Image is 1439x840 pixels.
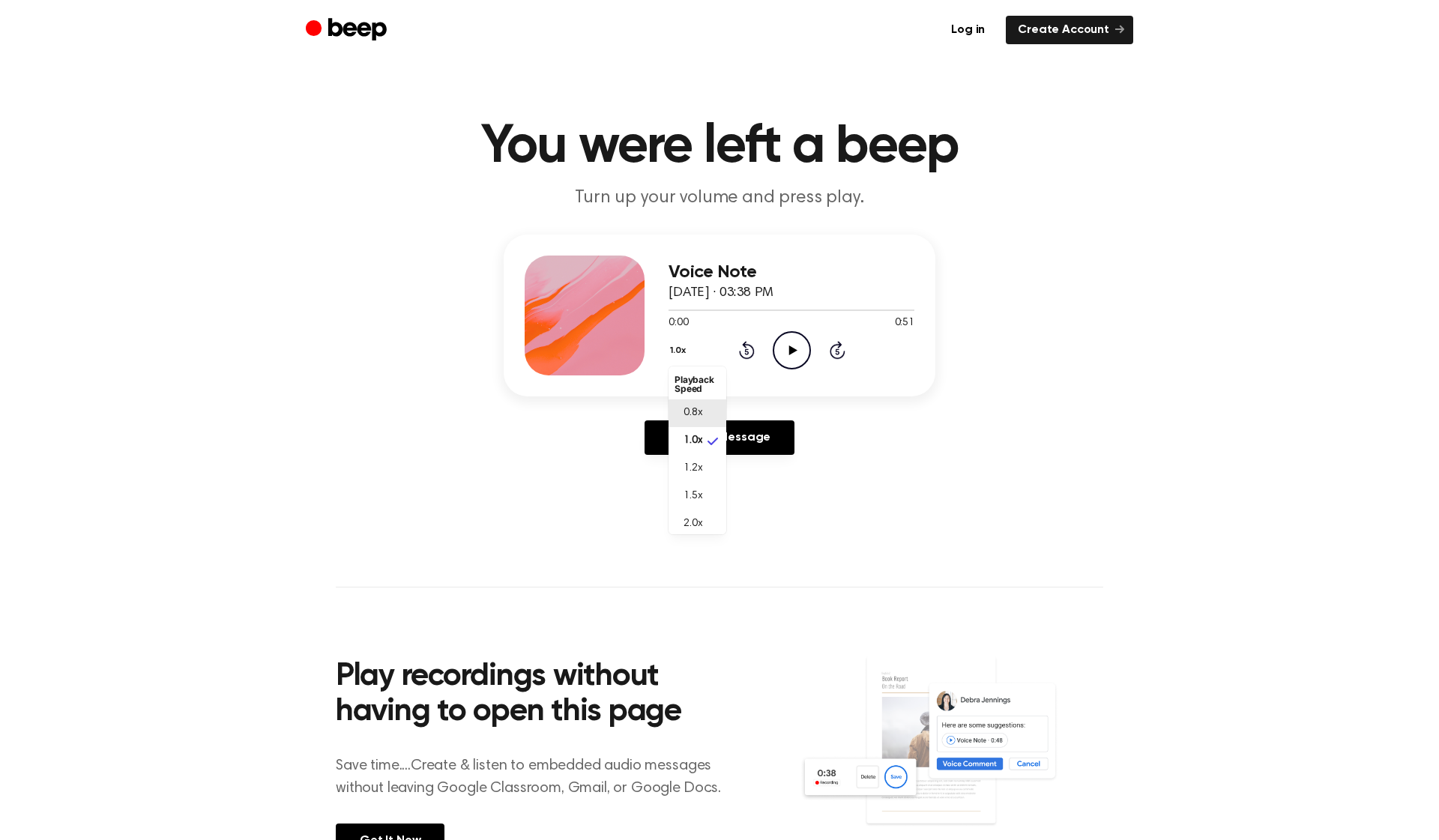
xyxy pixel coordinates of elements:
span: 1.5x [684,489,702,504]
li: Playback Speed [669,369,726,399]
span: 2.0x [684,516,702,532]
span: 0:00 [669,315,688,331]
a: Beep [306,16,390,45]
span: 0.8x [684,405,702,421]
a: Create Account [1006,16,1133,44]
button: 1.0x [669,338,692,363]
p: Turn up your volume and press play. [432,186,1007,211]
span: 0:51 [895,315,914,331]
h1: You were left a beep [336,120,1103,174]
p: Save time....Create & listen to embedded audio messages without leaving Google Classroom, Gmail, ... [336,755,740,800]
a: Log in [939,16,997,44]
h2: Play recordings without having to open this page [336,659,740,731]
ul: 1.0x [669,366,726,534]
h3: Voice Note [669,262,914,282]
span: 1.2x [684,461,702,477]
span: 1.0x [684,433,702,449]
span: [DATE] · 03:38 PM [669,286,773,300]
a: Reply to Message [645,420,794,455]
